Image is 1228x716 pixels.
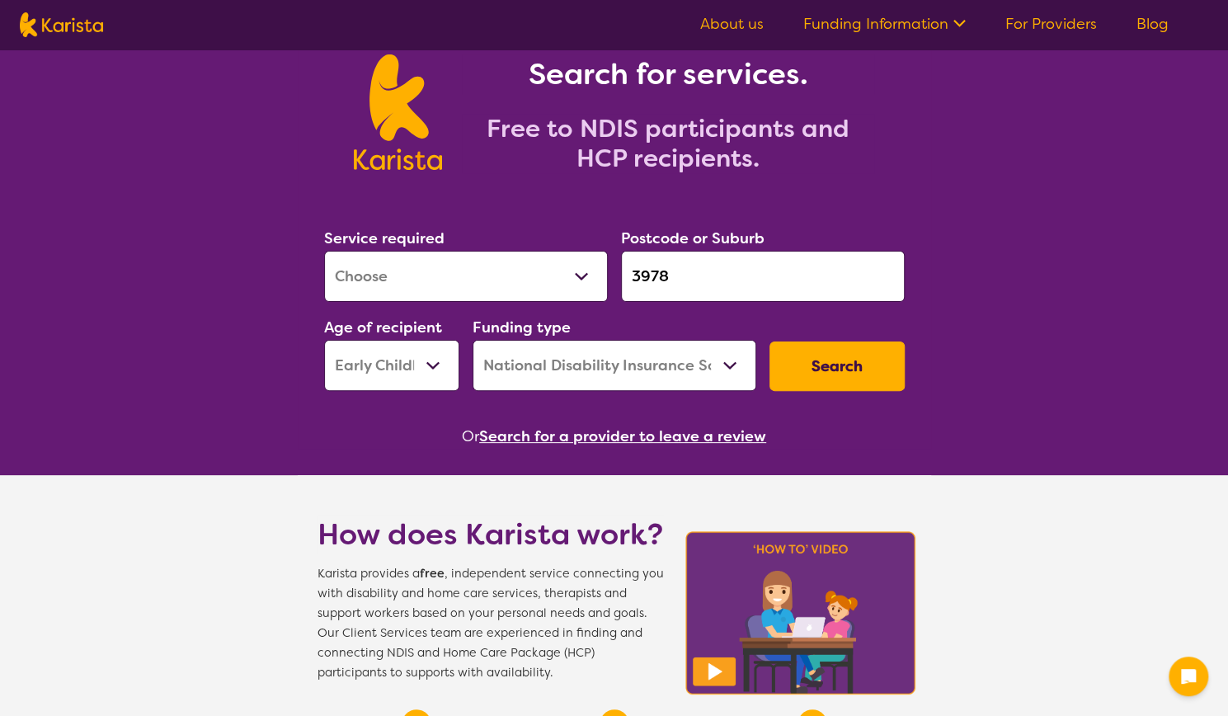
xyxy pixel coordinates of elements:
h1: How does Karista work? [318,515,664,554]
h2: Free to NDIS participants and HCP recipients. [462,114,874,173]
button: Search for a provider to leave a review [479,424,766,449]
img: Karista video [680,526,921,700]
span: Or [462,424,479,449]
h1: Search for services. [462,54,874,94]
input: Type [621,251,905,302]
label: Funding type [473,318,571,337]
a: About us [700,14,764,34]
img: Karista logo [20,12,103,37]
span: Karista provides a , independent service connecting you with disability and home care services, t... [318,564,664,683]
img: Karista logo [354,54,442,170]
a: Blog [1136,14,1169,34]
b: free [420,566,445,582]
label: Postcode or Suburb [621,228,765,248]
a: Funding Information [803,14,966,34]
label: Age of recipient [324,318,442,337]
a: For Providers [1005,14,1097,34]
button: Search [769,342,905,391]
label: Service required [324,228,445,248]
